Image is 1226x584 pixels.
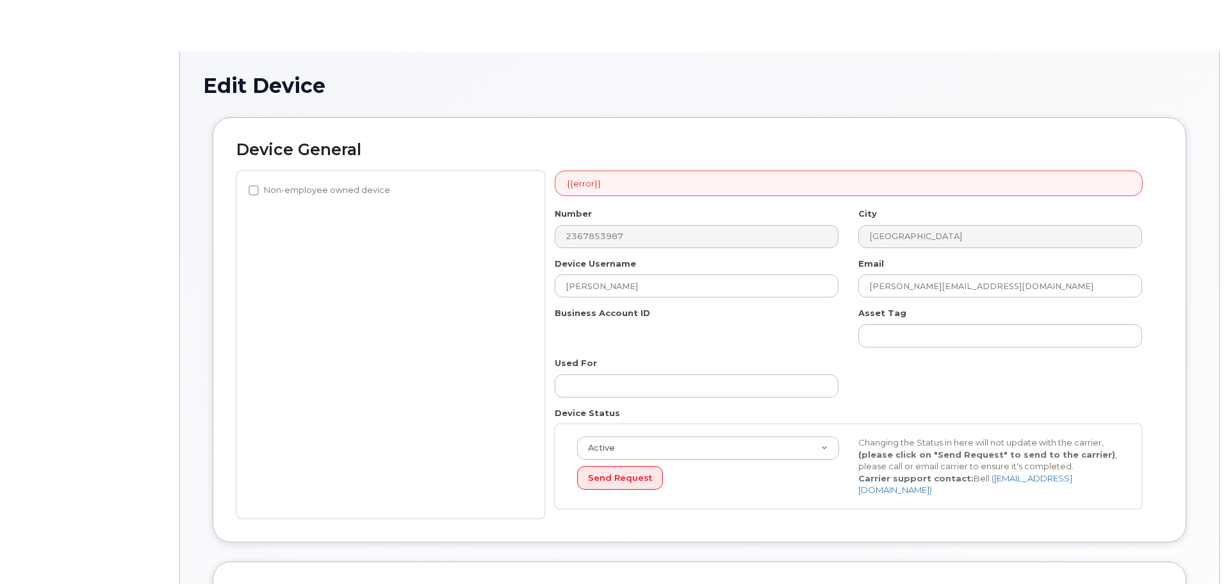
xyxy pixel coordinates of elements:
[555,307,650,319] label: Business Account ID
[236,141,1163,159] h2: Device General
[858,307,906,319] label: Asset Tag
[555,357,597,369] label: Used For
[858,208,877,220] label: City
[555,258,636,270] label: Device Username
[555,407,620,419] label: Device Status
[249,183,390,198] label: Non-employee owned device
[555,171,1143,197] div: {{error}}
[577,466,663,490] button: Send Request
[249,185,259,196] input: Non-employee owned device
[858,449,1115,460] strong: (please click on "Send Request" to send to the carrier)
[555,208,592,220] label: Number
[849,437,1130,496] div: Changing the Status in here will not update with the carrier, , please call or email carrier to e...
[858,473,1072,496] a: [EMAIL_ADDRESS][DOMAIN_NAME]
[203,74,1196,97] h1: Edit Device
[858,473,974,483] strong: Carrier support contact:
[858,258,884,270] label: Email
